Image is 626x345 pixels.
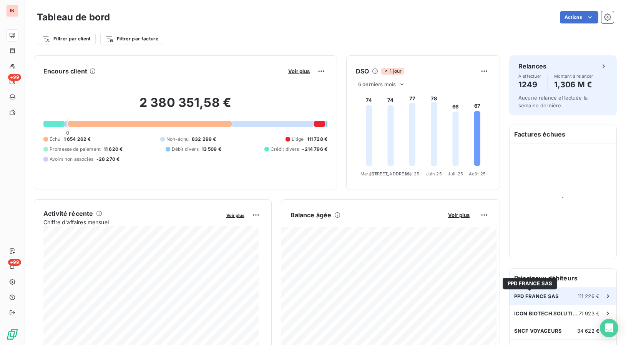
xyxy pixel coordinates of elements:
[8,74,21,81] span: +99
[100,33,163,45] button: Filtrer par facture
[271,146,299,153] span: Crédit divers
[448,171,463,177] tspan: Juil. 25
[50,146,101,153] span: Promesse de paiement
[356,67,369,76] h6: DSO
[166,136,189,143] span: Non-échu
[510,269,616,287] h6: Principaux débiteurs
[448,212,470,218] span: Voir plus
[600,319,618,337] div: Open Intercom Messenger
[6,5,18,17] div: IN
[292,136,304,143] span: Litige
[518,74,541,78] span: À effectuer
[554,78,593,91] h4: 1,306 M €
[43,95,327,118] h2: 2 380 351,58 €
[579,310,599,317] span: 71 923 €
[286,68,312,75] button: Voir plus
[307,136,327,143] span: 111 728 €
[37,33,96,45] button: Filtrer par client
[43,209,93,218] h6: Activité récente
[510,125,616,143] h6: Factures échues
[202,146,221,153] span: 13 509 €
[514,293,559,299] span: PPD FRANCE SAS
[192,136,216,143] span: 832 299 €
[358,81,396,87] span: 6 derniers mois
[288,68,310,74] span: Voir plus
[578,293,599,299] span: 111 226 €
[508,280,552,287] span: PPD FRANCE SAS
[96,156,120,163] span: -28 270 €
[6,328,18,340] img: Logo LeanPay
[360,171,377,177] tspan: Mars 25
[37,10,110,24] h3: Tableau de bord
[577,328,599,334] span: 34 622 €
[514,310,579,317] span: ICON BIOTECH SOLUTION
[554,74,593,78] span: Montant à relancer
[6,75,18,88] a: +99
[66,130,69,136] span: 0
[50,136,61,143] span: Échu
[518,78,541,91] h4: 1249
[514,328,562,334] span: SNCF VOYAGEURS
[446,212,472,218] button: Voir plus
[43,67,87,76] h6: Encours client
[518,62,546,71] h6: Relances
[426,171,442,177] tspan: Juin 25
[405,171,419,177] tspan: Mai 25
[43,218,221,226] span: Chiffre d'affaires mensuel
[291,210,332,220] h6: Balance âgée
[226,213,244,218] span: Voir plus
[560,11,598,23] button: Actions
[224,212,247,218] button: Voir plus
[172,146,199,153] span: Débit divers
[381,68,404,75] span: 1 jour
[64,136,91,143] span: 1 654 262 €
[469,171,486,177] tspan: Août 25
[370,171,411,177] tspan: [STREET_ADDRESS]
[50,156,93,163] span: Avoirs non associés
[104,146,123,153] span: 11 620 €
[302,146,327,153] span: -214 796 €
[518,95,588,108] span: Aucune relance effectuée la semaine dernière.
[8,259,21,266] span: +99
